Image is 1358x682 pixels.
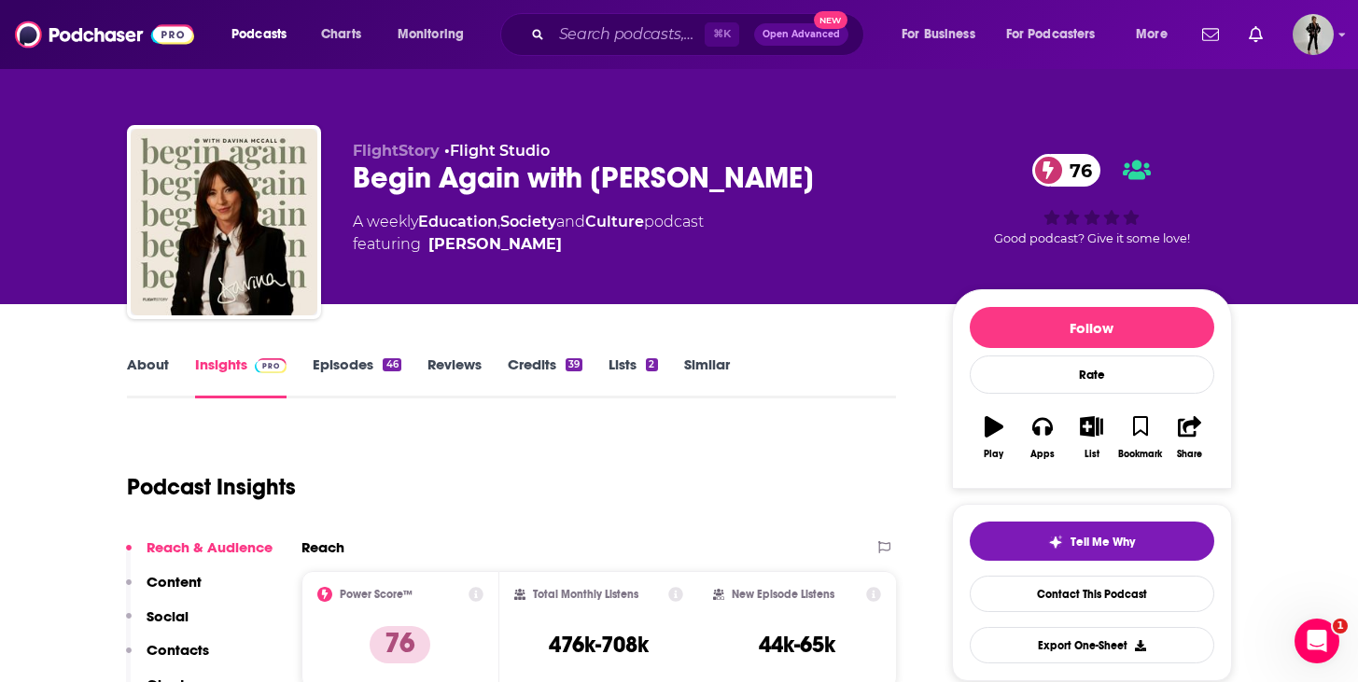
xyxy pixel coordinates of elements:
a: Similar [684,355,730,398]
button: Export One-Sheet [970,627,1214,663]
a: Charts [309,20,372,49]
span: Tell Me Why [1071,535,1135,550]
a: Lists2 [609,355,657,398]
span: Monitoring [398,21,464,48]
h3: 476k-708k [549,631,649,659]
img: Podchaser Pro [255,358,287,373]
input: Search podcasts, credits, & more... [552,20,705,49]
h2: New Episode Listens [732,588,834,601]
h2: Reach [301,538,344,556]
p: Content [147,573,202,591]
span: Open Advanced [763,30,840,39]
div: Rate [970,355,1214,394]
div: Apps [1030,449,1055,460]
div: Share [1177,449,1202,460]
button: Contacts [126,641,209,675]
span: 1 [1333,619,1348,633]
div: 39 [566,358,582,371]
button: Apps [1018,404,1067,471]
a: About [127,355,169,398]
span: For Podcasters [1006,21,1096,48]
div: A weekly podcast [353,211,704,256]
button: open menu [994,20,1123,49]
p: 76 [370,626,430,663]
a: Flight Studio [450,142,550,160]
span: 76 [1051,154,1101,187]
div: Search podcasts, credits, & more... [518,13,882,56]
button: List [1067,404,1115,471]
a: InsightsPodchaser Pro [195,355,287,398]
button: open menu [889,20,999,49]
button: Play [970,404,1018,471]
a: Contact This Podcast [970,576,1214,612]
button: Content [126,573,202,607]
span: FlightStory [353,142,440,160]
button: Bookmark [1116,404,1165,471]
span: , [497,213,500,230]
h2: Power Score™ [340,588,413,601]
span: Logged in as maradorne [1293,14,1334,55]
span: Podcasts [231,21,287,48]
span: New [814,11,847,29]
span: • [444,142,550,160]
span: featuring [353,233,704,256]
button: Share [1165,404,1213,471]
span: Charts [321,21,361,48]
div: 76Good podcast? Give it some love! [952,142,1232,257]
button: Follow [970,307,1214,348]
button: Show profile menu [1293,14,1334,55]
div: Bookmark [1118,449,1162,460]
div: [PERSON_NAME] [428,233,562,256]
div: Play [984,449,1003,460]
iframe: Intercom live chat [1295,619,1339,663]
a: Culture [585,213,644,230]
a: Society [500,213,556,230]
img: Begin Again with Davina McCall [131,129,317,315]
h2: Total Monthly Listens [533,588,638,601]
a: Show notifications dropdown [1195,19,1226,50]
a: Credits39 [508,355,582,398]
a: Show notifications dropdown [1241,19,1270,50]
a: 76 [1032,154,1101,187]
p: Social [147,607,189,625]
h1: Podcast Insights [127,473,296,501]
button: Reach & Audience [126,538,273,573]
img: tell me why sparkle [1048,535,1063,550]
div: 2 [646,358,657,371]
button: Social [126,607,189,642]
div: 46 [383,358,400,371]
a: Episodes46 [313,355,400,398]
a: Reviews [427,355,482,398]
span: Good podcast? Give it some love! [994,231,1190,245]
h3: 44k-65k [759,631,835,659]
button: open menu [385,20,488,49]
span: and [556,213,585,230]
span: ⌘ K [705,22,739,47]
a: Education [418,213,497,230]
span: For Business [902,21,975,48]
p: Contacts [147,641,209,659]
button: tell me why sparkleTell Me Why [970,522,1214,561]
img: Podchaser - Follow, Share and Rate Podcasts [15,17,194,52]
div: List [1085,449,1099,460]
button: Open AdvancedNew [754,23,848,46]
p: Reach & Audience [147,538,273,556]
span: More [1136,21,1168,48]
button: open menu [1123,20,1191,49]
button: open menu [218,20,311,49]
img: User Profile [1293,14,1334,55]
